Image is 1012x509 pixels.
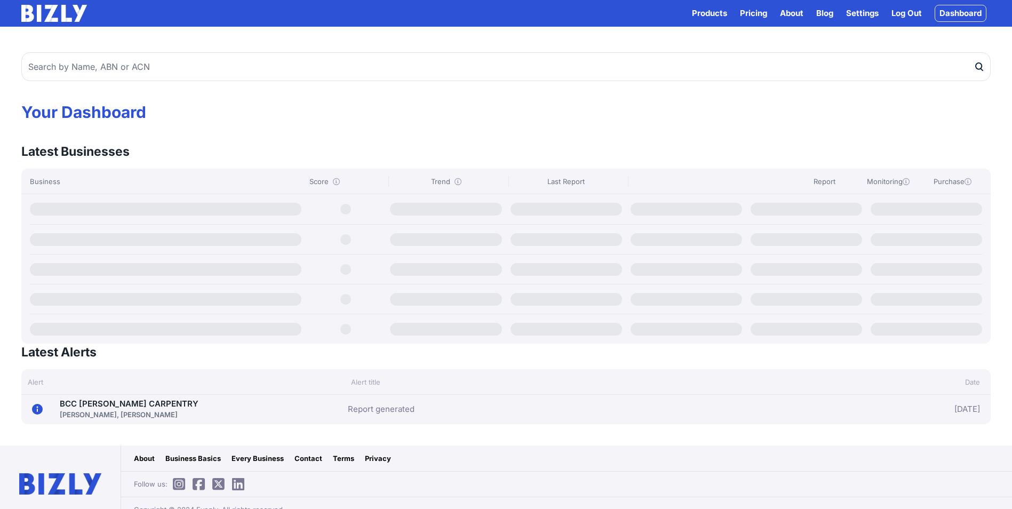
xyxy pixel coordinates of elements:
span: Follow us: [134,479,250,489]
div: Trend [388,176,504,187]
div: Alert [21,377,345,387]
div: Business [30,176,305,187]
h3: Latest Businesses [21,143,130,160]
div: Score [309,176,384,187]
div: [PERSON_NAME], [PERSON_NAME] [60,409,198,420]
a: Log Out [891,7,922,20]
input: Search by Name, ABN or ACN [21,52,991,81]
a: Privacy [365,453,391,464]
h3: Latest Alerts [21,344,97,361]
a: BCC [PERSON_NAME] CARPENTRY[PERSON_NAME], [PERSON_NAME] [60,399,198,420]
div: Purchase [922,176,982,187]
a: Every Business [232,453,284,464]
a: Blog [816,7,833,20]
div: Monitoring [858,176,918,187]
button: Products [692,7,727,20]
a: Dashboard [935,5,986,22]
a: Settings [846,7,879,20]
a: About [780,7,803,20]
div: Report [794,176,854,187]
div: Last Report [508,176,624,187]
a: Contact [294,453,322,464]
a: Business Basics [165,453,221,464]
div: Alert title [345,377,830,387]
div: Date [829,377,991,387]
a: About [134,453,155,464]
h1: Your Dashboard [21,102,991,122]
div: [DATE] [822,399,980,420]
a: Report generated [348,403,415,416]
a: Terms [333,453,354,464]
a: Pricing [740,7,767,20]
